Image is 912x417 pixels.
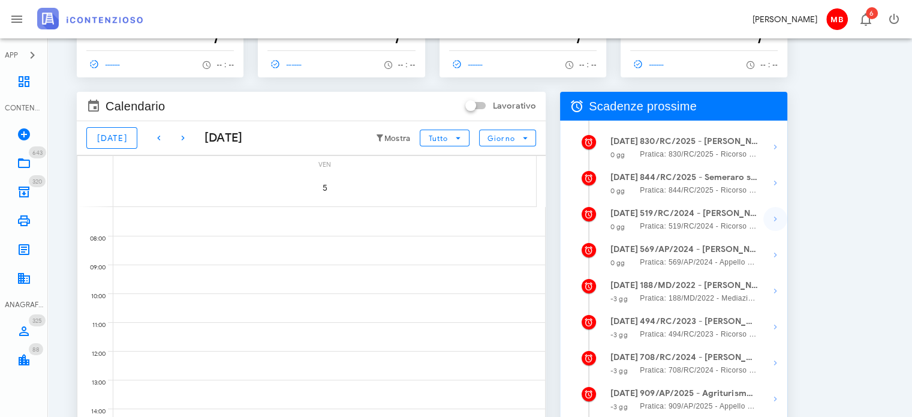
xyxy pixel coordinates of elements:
[77,261,108,274] div: 09:00
[763,279,787,303] button: Mostra dettagli
[32,346,40,353] span: 88
[640,243,758,256] strong: 569/AP/2024 - [PERSON_NAME] - Depositare Documenti per Udienza
[5,299,43,310] div: ANAGRAFICA
[77,376,108,389] div: 13:00
[77,290,108,303] div: 10:00
[589,97,697,116] span: Scadenze prossime
[32,317,42,325] span: 325
[640,184,758,196] span: Pratica: 844/RC/2025 - Ricorso contro Comune Carovigno (Udienza)
[610,295,628,303] small: -3 gg
[826,8,848,30] span: MB
[29,146,46,158] span: Distintivo
[97,133,127,143] span: [DATE]
[86,127,137,149] button: [DATE]
[37,8,143,29] img: logo-text-2x.png
[851,5,880,34] button: Distintivo
[479,130,536,146] button: Giorno
[640,220,758,232] span: Pratica: 519/RC/2024 - Ricorso contro Comune di Gela (Udienza)
[640,315,758,328] strong: 494/RC/2023 - [PERSON_NAME] FARULLA - Invio Memorie per Udienza
[610,388,638,398] strong: [DATE]
[610,403,628,411] small: -3 gg
[216,61,234,69] span: -- : --
[822,5,851,34] button: MB
[610,151,625,159] small: 0 gg
[5,103,43,113] div: CONTENZIOSO
[308,171,342,205] button: 5
[32,149,43,157] span: 643
[640,171,758,184] strong: 844/RC/2025 - Semeraro srl - Invio Memorie per Udienza
[77,347,108,361] div: 12:00
[640,256,758,268] span: Pratica: 569/AP/2024 - Appello contro Comune Catania (Udienza)
[640,328,758,340] span: Pratica: 494/RC/2023 - Ricorso contro Agenzia delle entrate-Riscossione (Udienza)
[640,207,758,220] strong: 519/RC/2024 - [PERSON_NAME] - Invio Memorie per Udienza
[267,56,307,73] a: ------
[610,208,638,218] strong: [DATE]
[866,7,878,19] span: Distintivo
[195,129,243,147] div: [DATE]
[763,351,787,375] button: Mostra dettagli
[610,136,638,146] strong: [DATE]
[610,316,638,326] strong: [DATE]
[630,59,665,70] span: ------
[32,178,42,185] span: 320
[610,280,638,290] strong: [DATE]
[493,100,536,112] label: Lavorativo
[640,135,758,148] strong: 830/RC/2025 - [PERSON_NAME] - Invio Memorie per Udienza
[763,207,787,231] button: Mostra dettagli
[640,292,758,304] span: Pratica: 188/MD/2022 - Mediazione / Reclamo contro Agenzia delle entrate-Riscossione (Udienza)
[29,175,46,187] span: Distintivo
[763,315,787,339] button: Mostra dettagli
[610,259,625,267] small: 0 gg
[86,56,126,73] a: ------
[610,367,628,375] small: -3 gg
[398,61,416,69] span: -- : --
[384,134,411,143] small: Mostra
[610,244,638,254] strong: [DATE]
[77,232,108,245] div: 08:00
[449,59,484,70] span: ------
[760,61,778,69] span: -- : --
[763,243,787,267] button: Mostra dettagli
[640,387,758,400] strong: 909/AP/2025 - Agriturismo Specolizzi - Deposita la Costituzione in Giudizio
[428,134,448,143] span: Tutto
[487,134,515,143] span: Giorno
[113,156,536,171] div: ven
[640,400,758,412] span: Pratica: 909/AP/2025 - Appello contro COMUNE SALVE
[763,387,787,411] button: Mostra dettagli
[579,61,597,69] span: -- : --
[106,97,165,116] span: Calendario
[763,171,787,195] button: Mostra dettagli
[753,13,817,26] div: [PERSON_NAME]
[29,314,46,326] span: Distintivo
[610,187,625,195] small: 0 gg
[29,343,43,355] span: Distintivo
[610,352,638,362] strong: [DATE]
[420,130,469,146] button: Tutto
[267,59,302,70] span: ------
[77,319,108,332] div: 11:00
[630,56,670,73] a: ------
[640,148,758,160] span: Pratica: 830/RC/2025 - Ricorso contro Agenzia delle entrate-Riscossione (Udienza)
[640,351,758,364] strong: 708/RC/2024 - [PERSON_NAME] - Depositare Documenti per Udienza
[610,331,628,339] small: -3 gg
[640,364,758,376] span: Pratica: 708/RC/2024 - Ricorso contro Agenzia delle entrate-Riscossione (Udienza)
[610,172,638,182] strong: [DATE]
[640,279,758,292] strong: 188/MD/2022 - [PERSON_NAME] - Impugnare la Decisione del Giudice
[308,183,342,193] span: 5
[610,223,625,231] small: 0 gg
[449,56,489,73] a: ------
[86,59,121,70] span: ------
[763,135,787,159] button: Mostra dettagli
